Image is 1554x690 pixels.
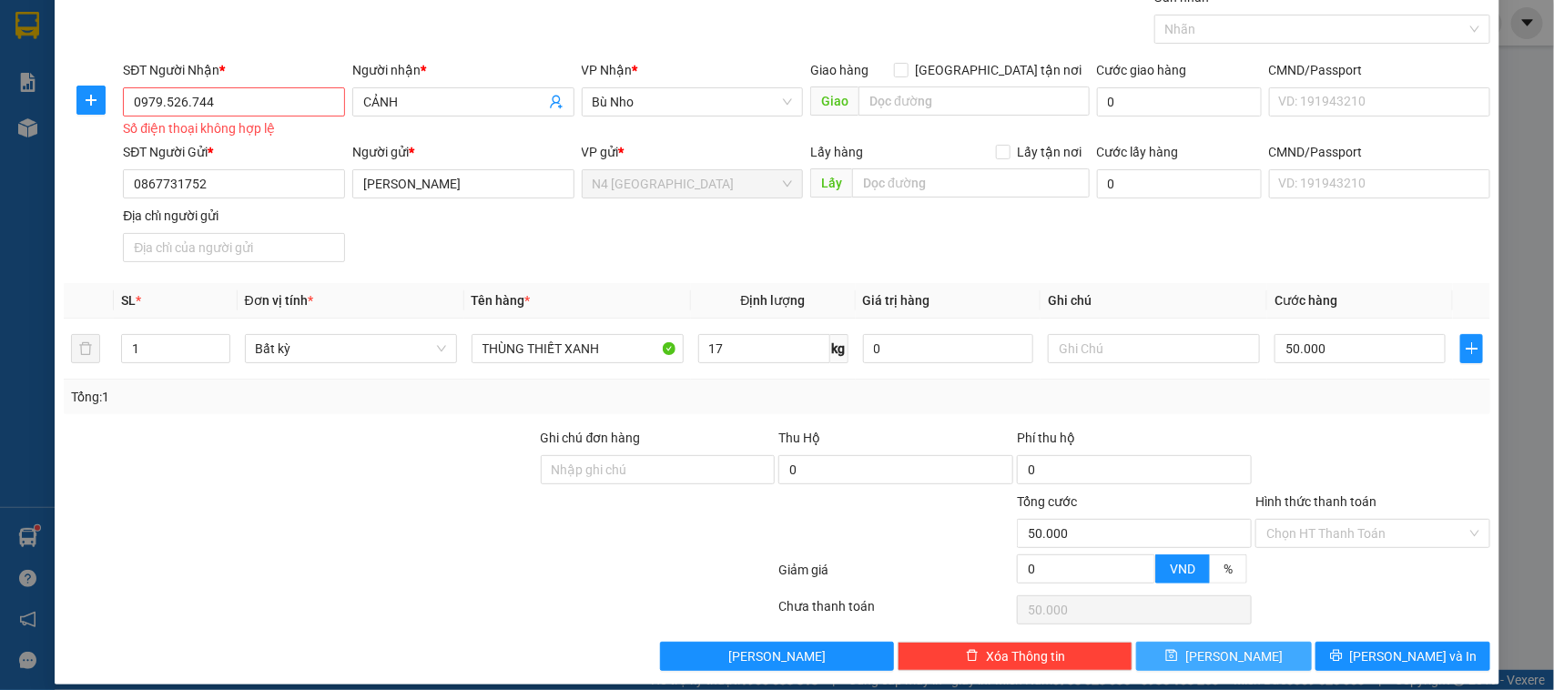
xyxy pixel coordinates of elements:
[1350,646,1478,666] span: [PERSON_NAME] và In
[852,168,1090,198] input: Dọc đường
[741,293,806,308] span: Định lượng
[71,387,601,407] div: Tổng: 1
[1269,60,1491,80] div: CMND/Passport
[1041,283,1267,319] th: Ghi chú
[582,142,804,162] div: VP gửi
[1460,334,1483,363] button: plus
[1017,428,1252,455] div: Phí thu hộ
[472,334,684,363] input: VD: Bàn, Ghế
[1097,87,1262,117] input: Cước giao hàng
[810,86,858,116] span: Giao
[777,596,1016,628] div: Chưa thanh toán
[966,649,979,664] span: delete
[1165,649,1178,664] span: save
[541,431,641,445] label: Ghi chú đơn hàng
[123,233,345,262] input: Địa chỉ của người gửi
[123,60,345,80] div: SĐT Người Nhận
[352,60,574,80] div: Người nhận
[1315,642,1490,671] button: printer[PERSON_NAME] và In
[352,142,574,162] div: Người gửi
[858,86,1090,116] input: Dọc đường
[728,646,826,666] span: [PERSON_NAME]
[898,642,1132,671] button: deleteXóa Thông tin
[986,646,1065,666] span: Xóa Thông tin
[121,293,136,308] span: SL
[472,293,531,308] span: Tên hàng
[541,455,776,484] input: Ghi chú đơn hàng
[810,63,868,77] span: Giao hàng
[1185,646,1283,666] span: [PERSON_NAME]
[1224,562,1233,576] span: %
[71,334,100,363] button: delete
[582,63,633,77] span: VP Nhận
[1330,649,1343,664] span: printer
[863,334,1034,363] input: 0
[256,335,446,362] span: Bất kỳ
[830,334,848,363] span: kg
[810,168,852,198] span: Lấy
[77,93,105,107] span: plus
[123,118,345,139] div: Số điện thoại không hợp lệ
[593,88,793,116] span: Bù Nho
[1097,169,1262,198] input: Cước lấy hàng
[593,170,793,198] span: N4 Bình Phước
[660,642,895,671] button: [PERSON_NAME]
[76,86,106,115] button: plus
[123,206,345,226] div: Địa chỉ người gửi
[549,95,564,109] span: user-add
[1136,642,1311,671] button: save[PERSON_NAME]
[1461,341,1482,356] span: plus
[1275,293,1337,308] span: Cước hàng
[1097,145,1179,159] label: Cước lấy hàng
[1269,142,1491,162] div: CMND/Passport
[778,431,820,445] span: Thu Hộ
[810,145,863,159] span: Lấy hàng
[909,60,1090,80] span: [GEOGRAPHIC_DATA] tận nơi
[777,560,1016,592] div: Giảm giá
[1017,494,1077,509] span: Tổng cước
[245,293,313,308] span: Đơn vị tính
[863,293,930,308] span: Giá trị hàng
[1170,562,1195,576] span: VND
[1255,494,1376,509] label: Hình thức thanh toán
[1097,63,1187,77] label: Cước giao hàng
[1048,334,1260,363] input: Ghi Chú
[1011,142,1090,162] span: Lấy tận nơi
[123,142,345,162] div: SĐT Người Gửi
